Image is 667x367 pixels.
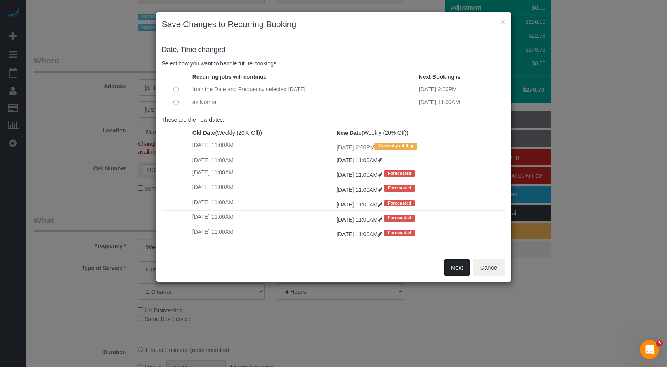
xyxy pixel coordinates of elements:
td: [DATE] 11:00AM [190,226,334,240]
td: as Normal [190,96,417,109]
td: [DATE] 2:00PM [417,83,505,96]
a: [DATE] 11:00AM [336,231,384,237]
p: Select how you want to handle future bookings: [162,59,505,67]
span: Currently editing [374,143,417,149]
a: [DATE] 11:00AM [336,187,384,193]
a: [DATE] 11:00AM [336,216,384,223]
span: Forecasted [384,215,415,221]
p: These are the new dates: [162,116,505,124]
a: [DATE] 11:00AM [336,172,384,178]
td: [DATE] 11:00AM [190,166,334,181]
th: (Weekly (20% Off)) [190,127,334,139]
strong: Old Date [192,130,215,136]
td: [DATE] 11:00AM [190,154,334,166]
a: [DATE] 11:00AM [336,201,384,208]
strong: New Date [336,130,361,136]
td: [DATE] 11:00AM [190,196,334,210]
span: Forecasted [384,170,415,177]
td: from the Date and Frequency selected [DATE] [190,83,417,96]
strong: Recurring jobs will continue [192,74,266,80]
strong: Next Booking is [419,74,461,80]
td: [DATE] 11:00AM [417,96,505,109]
button: Cancel [473,259,505,276]
h4: changed [162,46,505,54]
th: (Weekly (20% Off)) [334,127,505,139]
span: Forecasted [384,230,415,236]
span: Date, Time [162,46,196,54]
iframe: Intercom live chat [640,340,659,359]
td: [DATE] 11:00AM [190,139,334,154]
h3: Save Changes to Recurring Booking [162,18,505,30]
td: [DATE] 11:00AM [190,181,334,196]
span: 3 [656,340,663,346]
button: × [500,17,505,26]
button: Next [444,259,470,276]
td: [DATE] 2:00PM [334,139,505,154]
td: [DATE] 11:00AM [190,211,334,226]
span: Forecasted [384,200,415,206]
a: [DATE] 11:00AM [336,157,382,163]
span: Forecasted [384,185,415,191]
